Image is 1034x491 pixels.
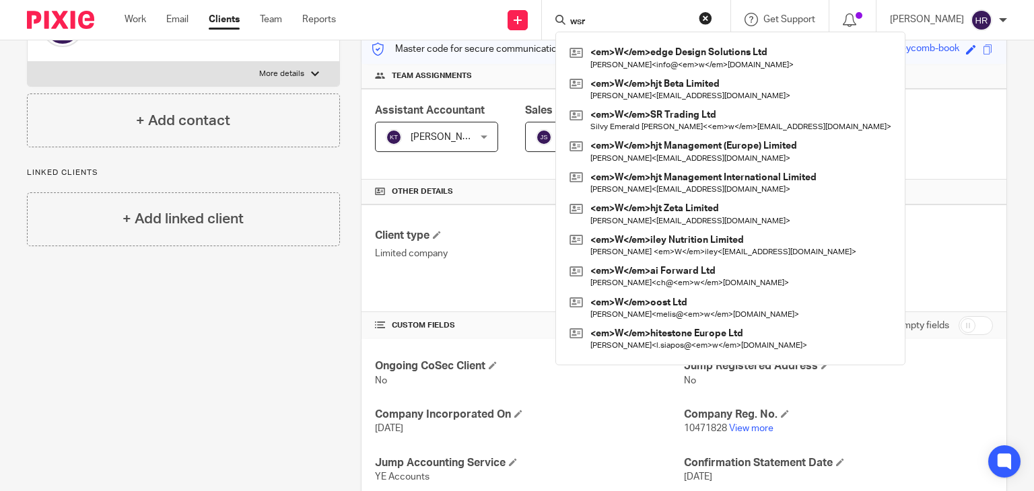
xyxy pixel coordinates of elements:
span: YE Accounts [375,472,429,482]
a: Clients [209,13,240,26]
div: lovely-ultraviolet-honeycomb-book [812,42,959,57]
a: View more [729,424,773,433]
h4: + Add contact [136,110,230,131]
a: Reports [302,13,336,26]
img: Pixie [27,11,94,29]
img: svg%3E [971,9,992,31]
span: [DATE] [684,472,712,482]
img: svg%3E [386,129,402,145]
span: Assistant Accountant [375,105,485,116]
h4: Company Reg. No. [684,408,993,422]
span: No [375,376,387,385]
p: Master code for secure communications and files [372,42,604,56]
p: [PERSON_NAME] [890,13,964,26]
h4: + Add linked client [123,209,244,229]
a: Email [166,13,188,26]
button: Clear [699,11,712,25]
a: Team [260,13,282,26]
span: Sales Person [525,105,592,116]
h4: Jump Registered Address [684,359,993,373]
span: No [684,376,696,385]
h4: Jump Accounting Service [375,456,684,470]
p: Linked clients [27,167,340,178]
a: Work [125,13,146,26]
h4: Confirmation Statement Date [684,456,993,470]
span: [PERSON_NAME] [411,133,485,142]
p: More details [259,69,304,79]
span: Other details [392,186,453,197]
span: 10471828 [684,424,727,433]
p: Limited company [375,247,684,260]
span: [DATE] [375,424,403,433]
input: Search [569,16,690,28]
img: svg%3E [536,129,552,145]
label: Show empty fields [872,319,949,332]
h4: Company Incorporated On [375,408,684,422]
span: Get Support [763,15,815,24]
h4: Client type [375,229,684,243]
h4: Ongoing CoSec Client [375,359,684,373]
h4: CUSTOM FIELDS [375,320,684,331]
span: Team assignments [392,71,472,81]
